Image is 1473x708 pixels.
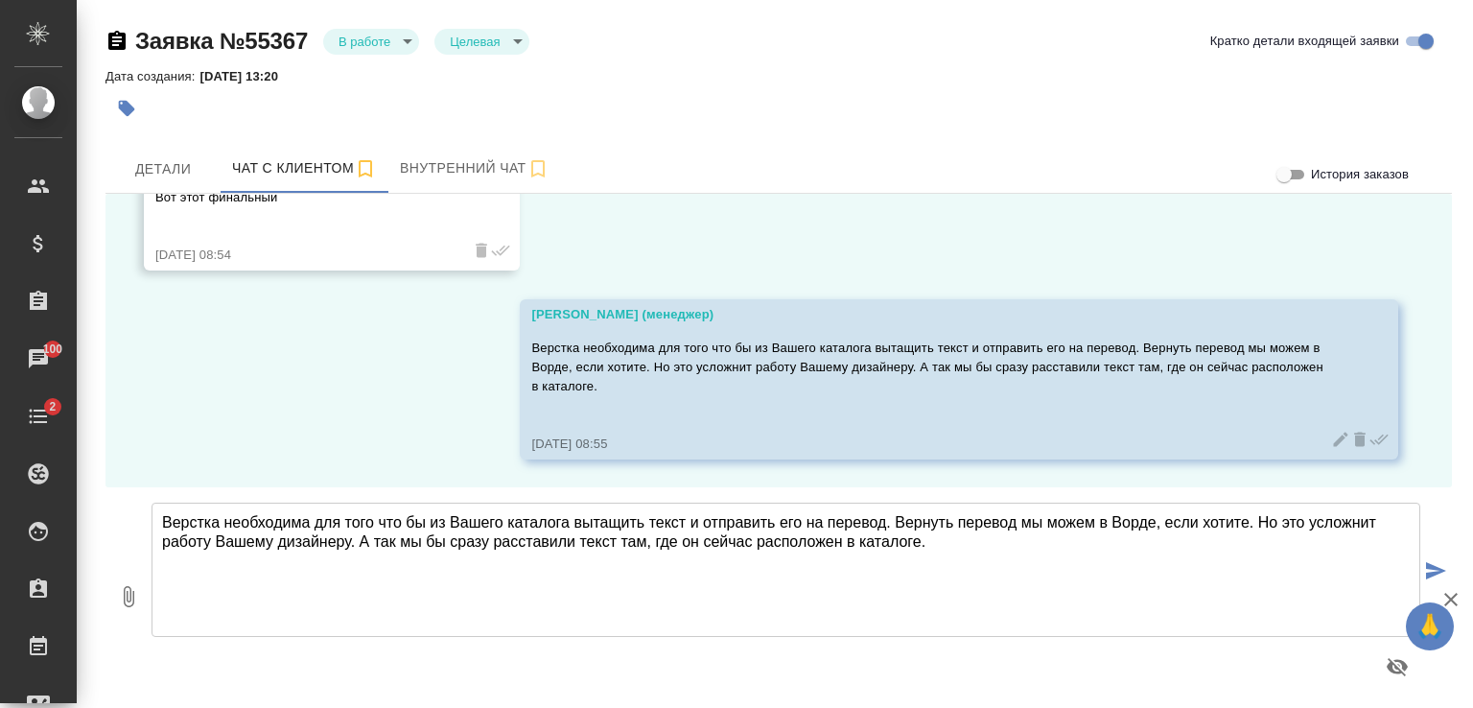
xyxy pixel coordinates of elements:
svg: Подписаться [354,157,377,180]
button: Скопировать ссылку [105,30,129,53]
span: Кратко детали входящей заявки [1210,32,1399,51]
div: В работе [323,29,419,55]
a: 2 [5,392,72,440]
button: Добавить тэг [105,87,148,130]
svg: Подписаться [526,157,549,180]
span: Детали [117,157,209,181]
span: Чат с клиентом [232,156,377,180]
button: 77071111881 (Алексей) - (undefined) [221,145,388,193]
span: Внутренний чат [400,156,549,180]
span: 100 [32,340,75,359]
a: Заявка №55367 [135,28,308,54]
p: Верстка необходима для того что бы из Вашего каталога вытащить текст и отправить его на перевод. ... [531,339,1331,396]
button: 🙏 [1406,602,1454,650]
div: [DATE] 08:55 [531,435,1331,454]
div: [PERSON_NAME] (менеджер) [531,305,1331,324]
div: В работе [434,29,528,55]
button: В работе [333,34,396,50]
span: История заказов [1311,165,1409,184]
p: [DATE] 13:20 [199,69,292,83]
button: Предпросмотр [1374,644,1420,690]
span: 2 [37,397,67,416]
button: Целевая [444,34,505,50]
p: Вот этот финальный [155,188,453,207]
span: 🙏 [1414,606,1446,647]
div: [DATE] 08:54 [155,246,453,265]
a: 100 [5,335,72,383]
p: Дата создания: [105,69,199,83]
